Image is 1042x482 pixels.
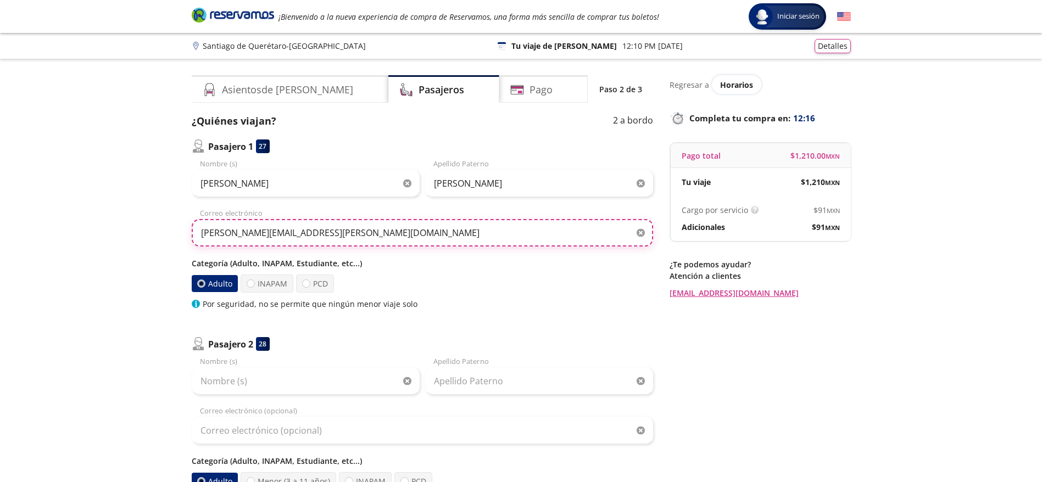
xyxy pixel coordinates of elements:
[682,221,725,233] p: Adicionales
[192,367,420,395] input: Nombre (s)
[622,40,683,52] p: 12:10 PM [DATE]
[790,150,840,161] span: $ 1,210.00
[208,140,253,153] p: Pasajero 1
[203,40,366,52] p: Santiago de Querétaro - [GEOGRAPHIC_DATA]
[511,40,617,52] p: Tu viaje de [PERSON_NAME]
[825,178,840,187] small: MXN
[192,455,653,467] p: Categoría (Adulto, INAPAM, Estudiante, etc...)
[192,7,274,26] a: Brand Logo
[530,82,553,97] h4: Pago
[599,83,642,95] p: Paso 2 de 3
[222,82,353,97] h4: Asientos de [PERSON_NAME]
[208,338,253,351] p: Pasajero 2
[278,12,659,22] em: ¡Bienvenido a la nueva experiencia de compra de Reservamos, una forma más sencilla de comprar tus...
[827,206,840,215] small: MXN
[670,259,851,270] p: ¿Te podemos ayudar?
[682,204,748,216] p: Cargo por servicio
[192,114,276,128] p: ¿Quiénes viajan?
[815,39,851,53] button: Detalles
[801,176,840,188] span: $ 1,210
[682,176,711,188] p: Tu viaje
[837,10,851,24] button: English
[192,417,653,444] input: Correo electrónico (opcional)
[256,337,270,351] div: 28
[670,270,851,282] p: Atención a clientes
[425,367,653,395] input: Apellido Paterno
[682,150,721,161] p: Pago total
[825,223,840,232] small: MXN
[670,75,851,94] div: Regresar a ver horarios
[192,7,274,23] i: Brand Logo
[203,298,417,310] p: Por seguridad, no se permite que ningún menor viaje solo
[613,114,653,128] p: 2 a bordo
[192,219,653,246] input: Correo electrónico
[720,80,753,90] span: Horarios
[296,274,334,293] label: PCD
[256,139,270,153] div: 27
[793,112,815,125] span: 12:16
[670,110,851,126] p: Completa tu compra en :
[813,204,840,216] span: $ 91
[425,170,653,197] input: Apellido Paterno
[812,221,840,233] span: $ 91
[241,274,293,293] label: INAPAM
[419,82,464,97] h4: Pasajeros
[826,152,840,160] small: MXN
[192,257,653,269] p: Categoría (Adulto, INAPAM, Estudiante, etc...)
[670,287,851,299] a: [EMAIL_ADDRESS][DOMAIN_NAME]
[773,11,824,22] span: Iniciar sesión
[192,170,420,197] input: Nombre (s)
[670,79,709,91] p: Regresar a
[191,275,237,292] label: Adulto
